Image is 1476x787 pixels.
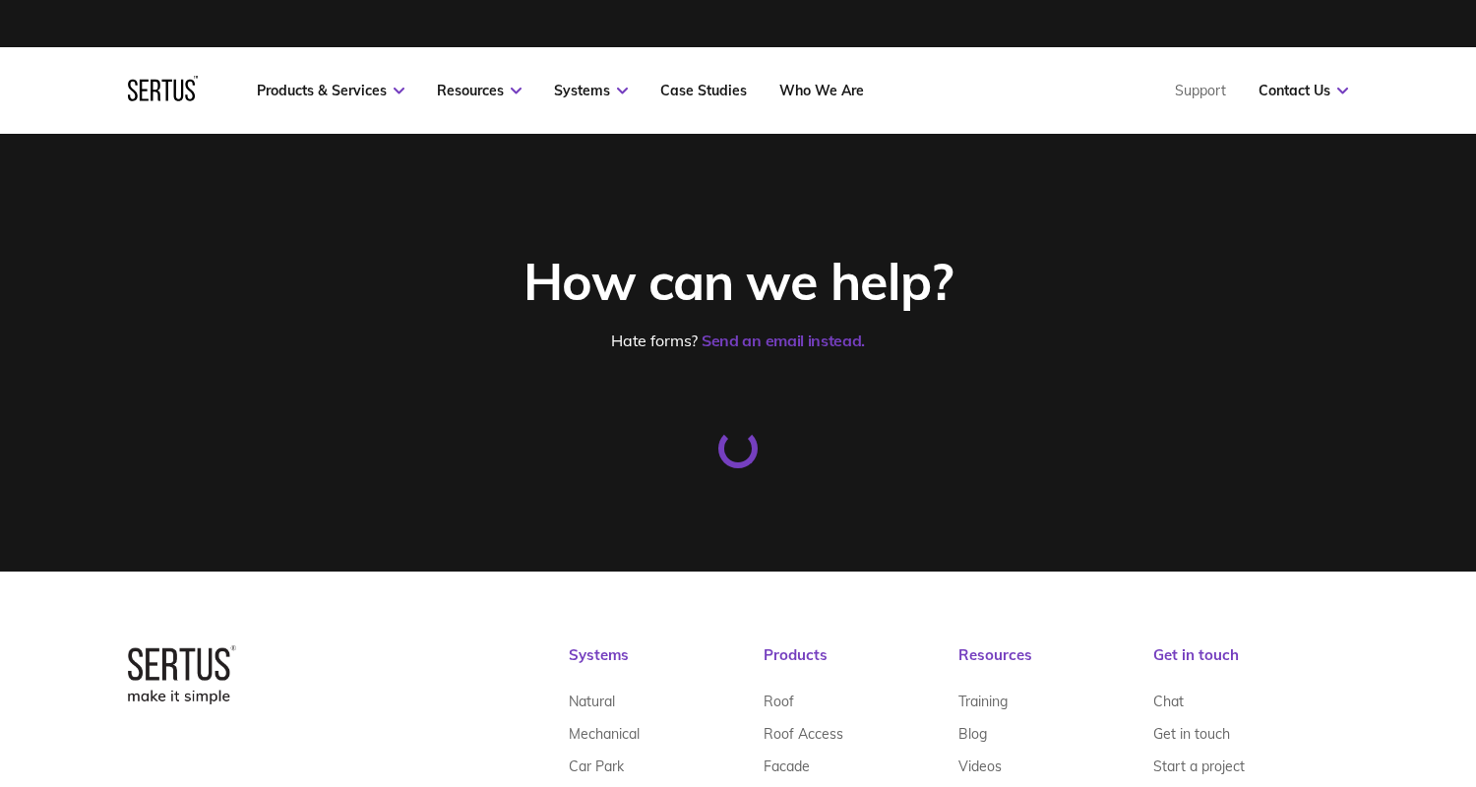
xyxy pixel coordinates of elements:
a: Get in touch [1153,717,1230,750]
div: Resources [958,645,1153,685]
a: Start a project [1153,750,1245,782]
a: Contact Us [1259,82,1348,99]
div: Get in touch [1153,645,1348,685]
a: Car Park [569,750,624,782]
img: logo-box-2bec1e6d7ed5feb70a4f09a85fa1bbdd.png [128,645,236,704]
a: Roof Access [764,717,843,750]
a: Blog [958,717,987,750]
a: Case Studies [660,82,747,99]
a: Roof [764,685,794,717]
a: Facade [764,750,810,782]
div: How can we help? [298,249,1179,313]
a: Chat [1153,685,1184,717]
a: Videos [958,750,1002,782]
a: Mechanical [569,717,640,750]
a: Systems [554,82,628,99]
a: Send an email instead. [702,331,865,350]
a: Natural [569,685,615,717]
div: Hate forms? [298,331,1179,350]
a: Who We Are [779,82,864,99]
a: Products & Services [257,82,404,99]
a: Resources [437,82,522,99]
a: Training [958,685,1008,717]
div: Systems [569,645,764,685]
a: Support [1175,82,1226,99]
div: Products [764,645,958,685]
